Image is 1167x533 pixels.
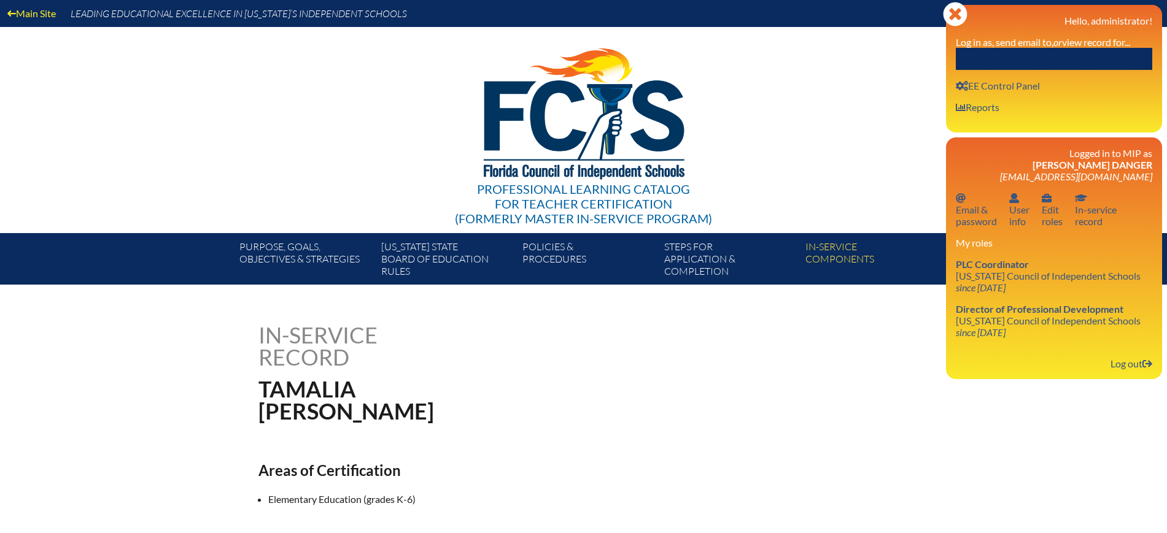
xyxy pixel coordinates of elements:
i: or [1053,36,1062,48]
span: [EMAIL_ADDRESS][DOMAIN_NAME] [1000,171,1152,182]
svg: In-service record [1075,193,1087,203]
span: PLC Coordinator [956,258,1029,270]
h3: Logged in to MIP as [956,147,1152,182]
a: User infoReports [951,99,1004,115]
h3: Hello, administrator! [956,15,1152,26]
a: User infoEE Control Panel [951,77,1045,94]
span: [PERSON_NAME] Danger [1033,159,1152,171]
div: Professional Learning Catalog (formerly Master In-service Program) [455,182,712,226]
h1: Tamalia [PERSON_NAME] [258,378,662,422]
a: Email passwordEmail &password [951,190,1002,229]
a: In-service recordIn-servicerecord [1070,190,1122,229]
svg: User info [956,102,966,112]
a: Professional Learning Catalog for Teacher Certification(formerly Master In-service Program) [450,25,717,228]
li: Elementary Education (grades K-6) [268,491,700,507]
a: Log outLog out [1106,355,1157,372]
a: Director of Professional Development [US_STATE] Council of Independent Schools since [DATE] [951,301,1146,340]
a: PLC Coordinator [US_STATE] Council of Independent Schools since [DATE] [951,256,1146,296]
h3: My roles [956,237,1152,248]
span: Director of Professional Development [956,303,1123,315]
svg: User info [1042,193,1052,203]
a: [US_STATE] StateBoard of Education rules [376,238,518,285]
svg: User info [1009,193,1019,203]
a: Purpose, goals,objectives & strategies [235,238,376,285]
svg: Log out [1142,359,1152,369]
a: In-servicecomponents [801,238,942,285]
a: Main Site [2,5,61,21]
svg: User info [956,81,968,91]
img: FCISlogo221.eps [457,27,710,194]
label: Log in as, send email to, view record for... [956,36,1130,48]
i: since [DATE] [956,282,1006,293]
a: User infoUserinfo [1004,190,1034,229]
a: Steps forapplication & completion [659,238,801,285]
svg: Close [943,2,967,26]
span: for Teacher Certification [495,196,672,211]
h2: Areas of Certification [258,461,691,479]
a: User infoEditroles [1037,190,1068,229]
a: Policies &Procedures [518,238,659,285]
h1: In-service record [258,324,506,368]
i: since [DATE] [956,326,1006,338]
svg: Email password [956,193,966,203]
